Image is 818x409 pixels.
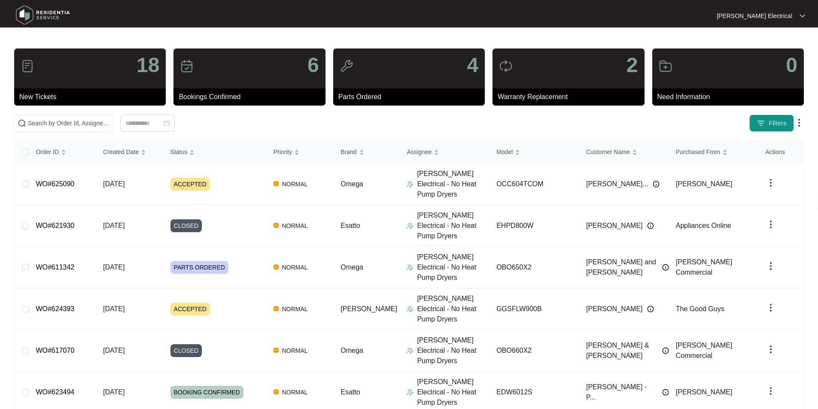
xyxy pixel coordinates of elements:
[657,92,804,102] p: Need Information
[676,388,733,396] span: [PERSON_NAME]
[586,147,630,157] span: Customer Name
[407,389,414,396] img: Assigner Icon
[274,348,279,353] img: Vercel Logo
[29,141,96,164] th: Order ID
[36,388,74,396] a: WO#623494
[279,304,311,314] span: NORMAL
[586,340,658,361] span: [PERSON_NAME] & [PERSON_NAME]
[279,221,311,231] span: NORMAL
[334,141,400,164] th: Brand
[341,180,363,188] span: Omega
[586,382,658,403] span: [PERSON_NAME] - P...
[662,264,669,271] img: Info icon
[417,169,490,200] p: [PERSON_NAME] Electrical - No Heat Pump Dryers
[490,205,579,247] td: EHPD800W
[490,247,579,288] td: OBO650X2
[647,222,654,229] img: Info icon
[341,264,363,271] span: Omega
[579,141,669,164] th: Customer Name
[274,181,279,186] img: Vercel Logo
[170,303,210,315] span: ACCEPTED
[407,347,414,354] img: Assigner Icon
[766,261,776,271] img: dropdown arrow
[279,387,311,397] span: NORMAL
[36,305,74,312] a: WO#624393
[757,119,765,127] img: filter icon
[267,141,334,164] th: Priority
[647,306,654,312] img: Info icon
[170,344,202,357] span: CLOSED
[341,388,360,396] span: Esatto
[766,219,776,230] img: dropdown arrow
[676,305,724,312] span: The Good Guys
[36,347,74,354] a: WO#617070
[749,115,794,132] button: filter iconFilters
[279,179,311,189] span: NORMAL
[341,147,356,157] span: Brand
[417,252,490,283] p: [PERSON_NAME] Electrical - No Heat Pump Dryers
[490,330,579,372] td: OBO660X2
[676,222,731,229] span: Appliances Online
[170,219,202,232] span: CLOSED
[341,347,363,354] span: Omega
[586,257,658,278] span: [PERSON_NAME] and [PERSON_NAME]
[662,347,669,354] img: Info icon
[417,377,490,408] p: [PERSON_NAME] Electrical - No Heat Pump Dryers
[717,12,792,20] p: [PERSON_NAME] Electrical
[180,59,194,73] img: icon
[766,178,776,188] img: dropdown arrow
[769,119,787,128] span: Filters
[766,344,776,354] img: dropdown arrow
[341,305,397,312] span: [PERSON_NAME]
[36,147,59,157] span: Order ID
[103,222,125,229] span: [DATE]
[417,294,490,324] p: [PERSON_NAME] Electrical - No Heat Pump Dryers
[496,147,513,157] span: Model
[417,335,490,366] p: [PERSON_NAME] Electrical - No Heat Pump Dryers
[274,223,279,228] img: Vercel Logo
[36,180,74,188] a: WO#625090
[274,306,279,311] img: Vercel Logo
[279,345,311,356] span: NORMAL
[279,262,311,273] span: NORMAL
[28,118,109,128] input: Search by Order Id, Assignee Name, Customer Name, Brand and Model
[676,342,733,359] span: [PERSON_NAME] Commercial
[490,164,579,205] td: OCC604TCOM
[307,55,319,76] p: 6
[21,59,34,73] img: icon
[103,264,125,271] span: [DATE]
[407,306,414,312] img: Assigner Icon
[340,59,353,73] img: icon
[407,264,414,271] img: Assigner Icon
[18,119,26,127] img: search-icon
[103,180,125,188] span: [DATE]
[669,141,759,164] th: Purchased From
[766,303,776,313] img: dropdown arrow
[274,264,279,270] img: Vercel Logo
[659,59,672,73] img: icon
[400,141,490,164] th: Assignee
[274,147,292,157] span: Priority
[499,59,513,73] img: icon
[467,55,478,76] p: 4
[170,261,228,274] span: PARTS ORDERED
[586,179,648,189] span: [PERSON_NAME]...
[766,386,776,396] img: dropdown arrow
[407,147,432,157] span: Assignee
[417,210,490,241] p: [PERSON_NAME] Electrical - No Heat Pump Dryers
[794,118,804,128] img: dropdown arrow
[490,288,579,330] td: GGSFLW900B
[179,92,325,102] p: Bookings Confirmed
[676,180,733,188] span: [PERSON_NAME]
[274,389,279,394] img: Vercel Logo
[170,147,188,157] span: Status
[662,389,669,396] img: Info icon
[170,178,210,191] span: ACCEPTED
[498,92,644,102] p: Warranty Replacement
[103,388,125,396] span: [DATE]
[96,141,164,164] th: Created Date
[676,258,733,276] span: [PERSON_NAME] Commercial
[36,222,74,229] a: WO#621930
[137,55,159,76] p: 18
[676,147,720,157] span: Purchased From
